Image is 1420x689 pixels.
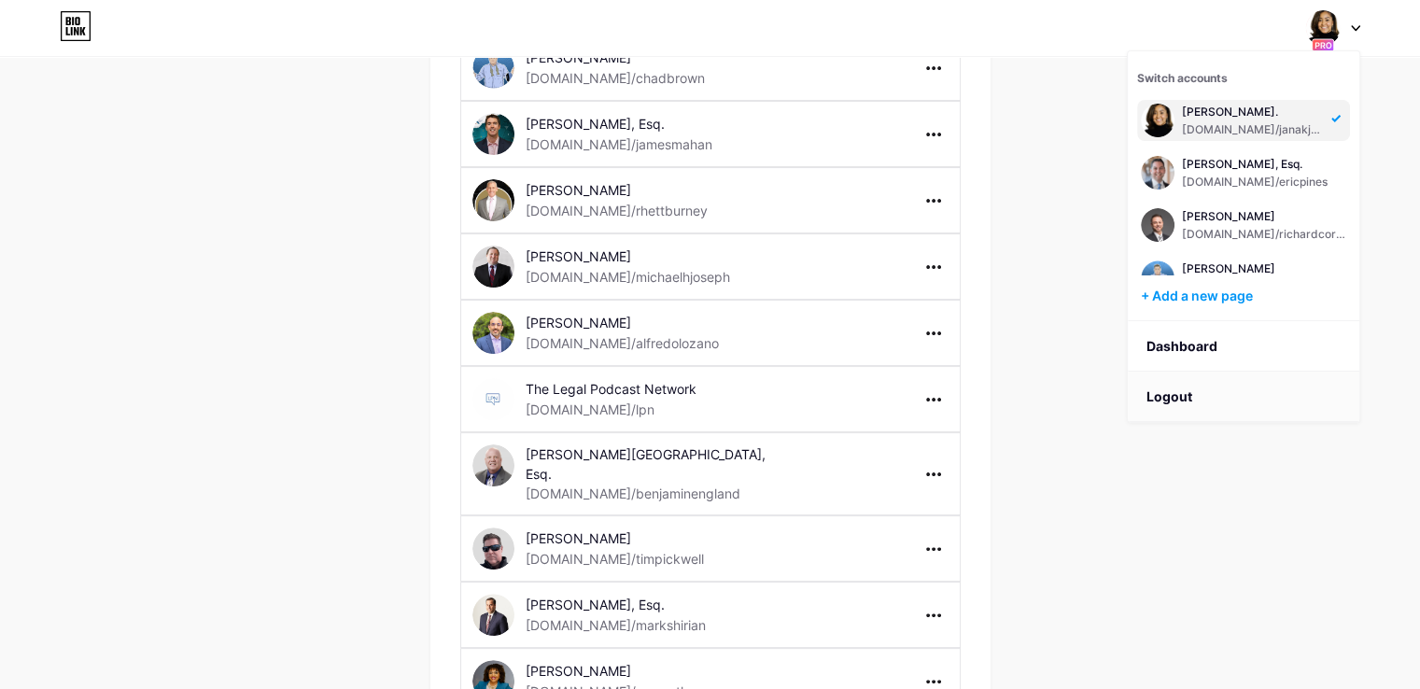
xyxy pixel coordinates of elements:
[526,661,790,681] div: [PERSON_NAME]
[526,528,790,548] div: [PERSON_NAME]
[472,527,514,569] img: timpickwell
[1141,104,1174,137] img: janakjones
[526,379,790,399] div: The Legal Podcast Network
[526,313,790,332] div: [PERSON_NAME]
[526,246,790,266] div: [PERSON_NAME]
[526,400,654,419] div: [DOMAIN_NAME]/lpn
[526,595,790,614] div: [PERSON_NAME], Esq.
[526,267,730,287] div: [DOMAIN_NAME]/michaelhjoseph
[472,246,514,288] img: michaelhjoseph
[1182,227,1346,242] div: [DOMAIN_NAME]/richardcorey
[472,594,514,636] img: markshirian
[526,134,712,154] div: [DOMAIN_NAME]/jamesmahan
[472,312,514,354] img: alfredolozano
[526,333,719,353] div: [DOMAIN_NAME]/alfredolozano
[472,444,514,486] img: benjaminengland
[1182,105,1326,120] div: [PERSON_NAME].
[472,378,514,420] img: lpn
[526,201,708,220] div: [DOMAIN_NAME]/rhettburney
[1128,372,1359,422] li: Logout
[1182,209,1346,224] div: [PERSON_NAME]
[1305,10,1341,46] img: janakjones
[1137,71,1228,85] span: Switch accounts
[526,114,790,134] div: [PERSON_NAME], Esq.
[526,180,790,200] div: [PERSON_NAME]
[1141,260,1174,294] img: janakjones
[472,179,514,221] img: rhettburney
[1128,321,1359,372] a: Dashboard
[526,48,790,67] div: [PERSON_NAME]
[1141,156,1174,190] img: janakjones
[1182,261,1341,276] div: [PERSON_NAME]
[1182,122,1326,137] div: [DOMAIN_NAME]/janakjones
[526,615,706,635] div: [DOMAIN_NAME]/markshirian
[1141,208,1174,242] img: janakjones
[1182,157,1328,172] div: [PERSON_NAME], Esq.
[526,549,704,569] div: [DOMAIN_NAME]/timpickwell
[472,47,514,89] img: chadbrown
[1182,175,1328,190] div: [DOMAIN_NAME]/ericpines
[472,113,514,155] img: jamesmahan
[526,484,740,503] div: [DOMAIN_NAME]/benjaminengland
[526,68,705,88] div: [DOMAIN_NAME]/chadbrown
[526,444,790,484] div: [PERSON_NAME][GEOGRAPHIC_DATA], Esq.
[1141,287,1350,305] div: + Add a new page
